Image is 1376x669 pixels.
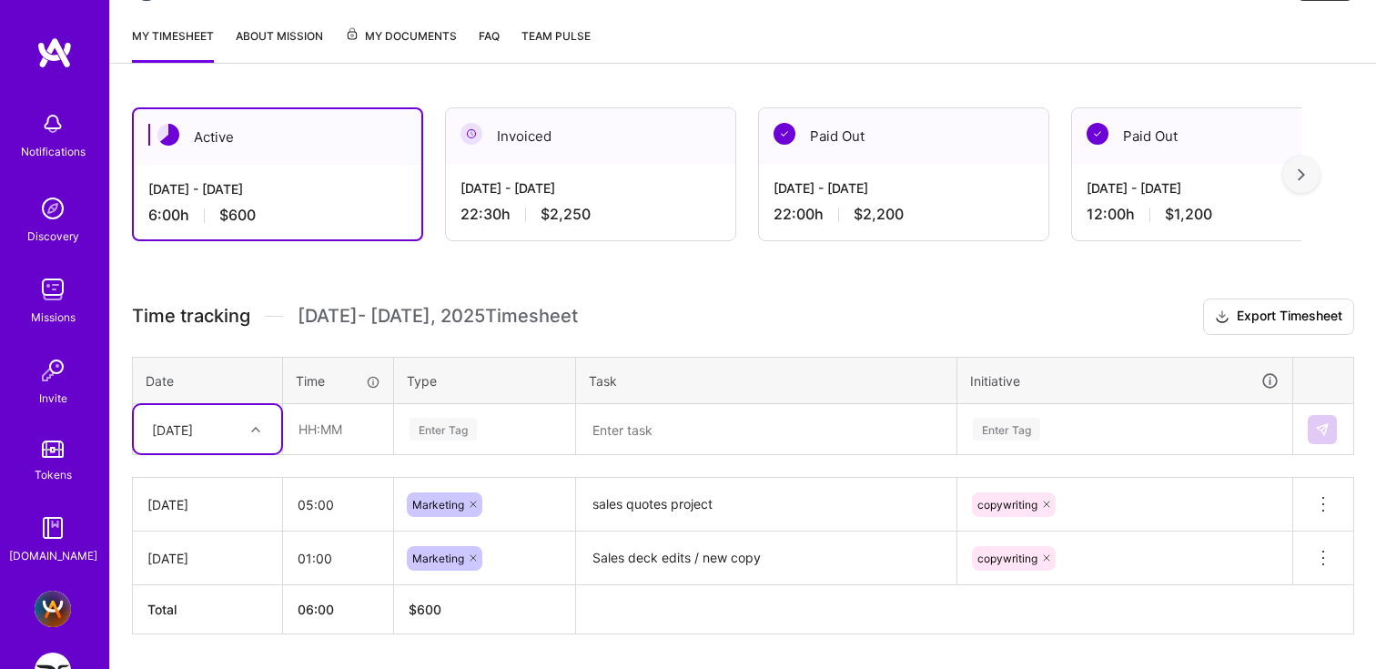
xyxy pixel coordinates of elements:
[345,26,457,46] span: My Documents
[251,425,260,434] i: icon Chevron
[446,108,735,164] div: Invoiced
[412,498,464,512] span: Marketing
[774,123,795,145] img: Paid Out
[479,26,500,63] a: FAQ
[42,441,64,458] img: tokens
[236,26,323,63] a: About Mission
[1165,205,1212,224] span: $1,200
[152,420,193,439] div: [DATE]
[460,205,721,224] div: 22:30 h
[21,142,86,161] div: Notifications
[521,26,591,63] a: Team Pulse
[409,602,441,617] span: $ 600
[134,109,421,165] div: Active
[27,227,79,246] div: Discovery
[283,481,393,529] input: HH:MM
[1087,205,1347,224] div: 12:00 h
[147,549,268,568] div: [DATE]
[219,206,256,225] span: $600
[30,591,76,627] a: A.Team - Full-stack Demand Growth team!
[774,178,1034,198] div: [DATE] - [DATE]
[1072,108,1361,164] div: Paid Out
[460,123,482,145] img: Invoiced
[35,106,71,142] img: bell
[774,205,1034,224] div: 22:00 h
[148,206,407,225] div: 6:00 h
[541,205,591,224] span: $2,250
[132,26,214,63] a: My timesheet
[521,29,591,43] span: Team Pulse
[576,357,957,404] th: Task
[133,357,283,404] th: Date
[1215,308,1229,327] i: icon Download
[1087,178,1347,198] div: [DATE] - [DATE]
[35,352,71,389] img: Invite
[977,552,1037,565] span: copywriting
[133,585,283,634] th: Total
[9,546,97,565] div: [DOMAIN_NAME]
[1298,168,1305,181] img: right
[460,178,721,198] div: [DATE] - [DATE]
[35,465,72,484] div: Tokens
[35,591,71,627] img: A.Team - Full-stack Demand Growth team!
[36,36,73,69] img: logo
[1315,422,1330,437] img: Submit
[410,415,477,443] div: Enter Tag
[578,533,955,583] textarea: Sales deck edits / new copy
[157,124,179,146] img: Active
[298,305,578,328] span: [DATE] - [DATE] , 2025 Timesheet
[147,495,268,514] div: [DATE]
[578,480,955,530] textarea: sales quotes project
[35,271,71,308] img: teamwork
[31,308,76,327] div: Missions
[283,585,394,634] th: 06:00
[39,389,67,408] div: Invite
[1203,299,1354,335] button: Export Timesheet
[35,190,71,227] img: discovery
[412,552,464,565] span: Marketing
[977,498,1037,512] span: copywriting
[1087,123,1108,145] img: Paid Out
[148,179,407,198] div: [DATE] - [DATE]
[35,510,71,546] img: guide book
[296,371,380,390] div: Time
[132,305,250,328] span: Time tracking
[854,205,904,224] span: $2,200
[283,534,393,583] input: HH:MM
[345,26,457,63] a: My Documents
[394,357,576,404] th: Type
[284,405,392,453] input: HH:MM
[973,415,1040,443] div: Enter Tag
[759,108,1048,164] div: Paid Out
[970,370,1280,391] div: Initiative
